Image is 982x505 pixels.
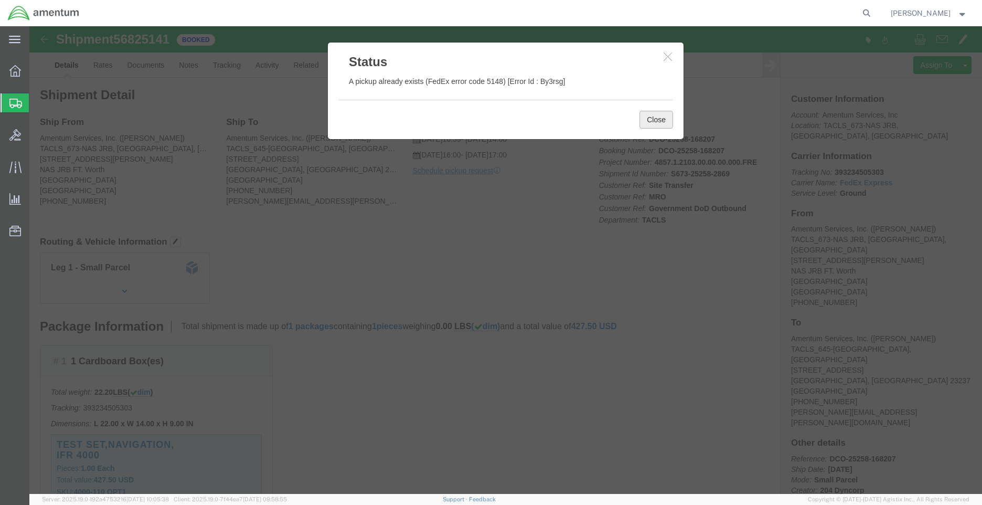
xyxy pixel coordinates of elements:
a: Feedback [469,496,496,502]
span: [DATE] 09:58:55 [243,496,287,502]
img: logo [7,5,80,21]
button: [PERSON_NAME] [890,7,968,19]
iframe: FS Legacy Container [29,26,982,494]
span: [DATE] 10:05:38 [126,496,169,502]
span: Server: 2025.19.0-192a4753216 [42,496,169,502]
span: Copyright © [DATE]-[DATE] Agistix Inc., All Rights Reserved [808,495,969,504]
a: Support [443,496,469,502]
span: Client: 2025.19.0-7f44ea7 [174,496,287,502]
span: Keith Bellew [891,7,951,19]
